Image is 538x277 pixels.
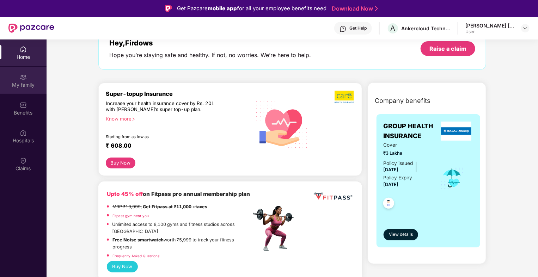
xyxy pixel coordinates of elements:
[522,25,528,31] img: svg+xml;base64,PHN2ZyBpZD0iRHJvcGRvd24tMzJ4MzIiIHhtbG5zPSJodHRwOi8vd3d3LnczLm9yZy8yMDAwL3N2ZyIgd2...
[465,22,515,29] div: [PERSON_NAME] [PERSON_NAME]
[384,160,413,167] div: Policy issued
[384,182,399,187] span: [DATE]
[335,90,355,104] img: b5dec4f62d2307b9de63beb79f102df3.png
[20,101,27,109] img: svg+xml;base64,PHN2ZyBpZD0iQmVuZWZpdHMiIHhtbG5zPSJodHRwOi8vd3d3LnczLm9yZy8yMDAwL3N2ZyIgd2lkdGg9Ij...
[20,157,27,164] img: svg+xml;base64,PHN2ZyBpZD0iQ2xhaW0iIHhtbG5zPSJodHRwOi8vd3d3LnczLm9yZy8yMDAwL3N2ZyIgd2lkdGg9IjIwIi...
[380,196,397,213] img: svg+xml;base64,PHN2ZyB4bWxucz0iaHR0cDovL3d3dy53My5vcmcvMjAwMC9zdmciIHdpZHRoPSI0OC45NDMiIGhlaWdodD...
[106,90,251,97] div: Super-topup Insurance
[8,24,54,33] img: New Pazcare Logo
[384,174,412,181] div: Policy Expiry
[465,29,515,35] div: User
[312,190,354,203] img: fppp.png
[165,5,172,12] img: Logo
[384,121,440,141] span: GROUP HEALTH INSURANCE
[112,254,160,258] a: Frequently Asked Questions!
[112,221,251,235] p: Unlimited access to 8,100 gyms and fitness studios across [GEOGRAPHIC_DATA]
[429,45,466,53] div: Raise a claim
[375,5,378,12] img: Stroke
[112,214,149,218] a: Fitpass gym near you
[384,141,431,149] span: Cover
[384,167,399,172] span: [DATE]
[106,134,221,139] div: Starting from as low as
[332,5,376,12] a: Download Now
[340,25,347,32] img: svg+xml;base64,PHN2ZyBpZD0iSGVscC0zMngzMiIgeG1sbnM9Imh0dHA6Ly93d3cudzMub3JnLzIwMDAvc3ZnIiB3aWR0aD...
[20,129,27,136] img: svg+xml;base64,PHN2ZyBpZD0iSG9zcGl0YWxzIiB4bWxucz0iaHR0cDovL3d3dy53My5vcmcvMjAwMC9zdmciIHdpZHRoPS...
[375,96,431,106] span: Company benefits
[112,237,164,242] strong: Free Noise smartwatch
[20,74,27,81] img: svg+xml;base64,PHN2ZyB3aWR0aD0iMjAiIGhlaWdodD0iMjAiIHZpZXdCb3g9IjAgMCAyMCAyMCIgZmlsbD0ibm9uZSIgeG...
[106,100,221,113] div: Increase your health insurance cover by Rs. 20L with [PERSON_NAME]’s super top-up plan.
[441,122,471,141] img: insurerLogo
[441,166,464,190] img: icon
[106,142,244,150] div: ₹ 608.00
[107,191,250,197] b: on Fitpass pro annual membership plan
[401,25,451,32] div: Ankercloud Technologies Private Limited
[112,236,251,251] p: worth ₹5,999 to track your fitness progress
[143,204,207,209] strong: Get Fitpass at ₹11,000 +taxes
[389,231,413,238] span: View details
[384,150,431,157] span: ₹3 Lakhs
[106,158,135,168] button: Buy Now
[391,24,396,32] span: A
[107,191,143,197] b: Upto 45% off
[132,117,135,121] span: right
[112,204,142,209] del: MRP ₹19,999,
[177,4,326,13] div: Get Pazcare for all your employee benefits need
[107,261,138,272] button: Buy Now
[251,92,313,155] img: svg+xml;base64,PHN2ZyB4bWxucz0iaHR0cDovL3d3dy53My5vcmcvMjAwMC9zdmciIHhtbG5zOnhsaW5rPSJodHRwOi8vd3...
[20,46,27,53] img: svg+xml;base64,PHN2ZyBpZD0iSG9tZSIgeG1sbnM9Imh0dHA6Ly93d3cudzMub3JnLzIwMDAvc3ZnIiB3aWR0aD0iMjAiIG...
[349,25,367,31] div: Get Help
[251,204,300,253] img: fpp.png
[109,51,311,59] div: Hope you’re staying safe and healthy. If not, no worries. We’re here to help.
[109,39,311,47] div: Hey, Firdows
[208,5,237,12] strong: mobile app
[106,116,247,121] div: Know more
[384,229,418,240] button: View details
